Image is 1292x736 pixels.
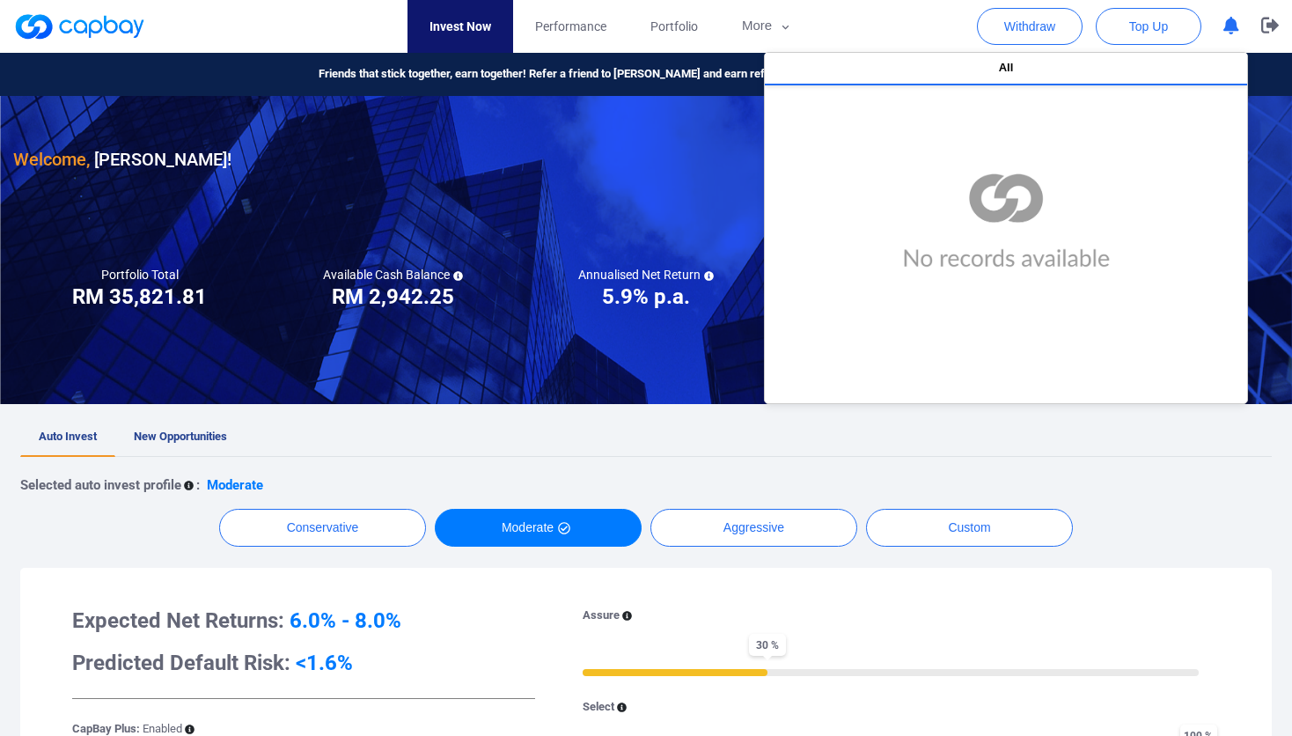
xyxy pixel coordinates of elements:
[101,267,179,283] h5: Portfolio Total
[290,608,401,633] span: 6.0% - 8.0%
[207,475,263,496] p: Moderate
[535,17,606,36] span: Performance
[13,149,90,170] span: Welcome,
[72,283,207,311] h3: RM 35,821.81
[332,283,454,311] h3: RM 2,942.25
[650,509,857,547] button: Aggressive
[39,430,97,443] span: Auto Invest
[885,173,1127,269] img: noRecord
[143,722,182,735] span: Enabled
[296,651,353,675] span: <1.6%
[20,475,181,496] p: Selected auto invest profile
[1096,8,1201,45] button: Top Up
[650,17,698,36] span: Portfolio
[72,607,535,635] h3: Expected Net Returns:
[319,65,861,84] span: Friends that stick together, earn together! Refer a friend to [PERSON_NAME] and earn referral rew...
[134,430,227,443] span: New Opportunities
[323,267,463,283] h5: Available Cash Balance
[72,649,535,677] h3: Predicted Default Risk:
[219,509,426,547] button: Conservative
[749,634,786,656] span: 30 %
[866,509,1073,547] button: Custom
[435,509,642,547] button: Moderate
[1129,18,1168,35] span: Top Up
[578,267,714,283] h5: Annualised Net Return
[977,8,1083,45] button: Withdraw
[583,698,614,717] p: Select
[196,475,200,496] p: :
[999,61,1014,74] span: All
[602,283,690,311] h3: 5.9% p.a.
[765,53,1247,85] button: All
[13,145,231,173] h3: [PERSON_NAME] !
[583,607,620,625] p: Assure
